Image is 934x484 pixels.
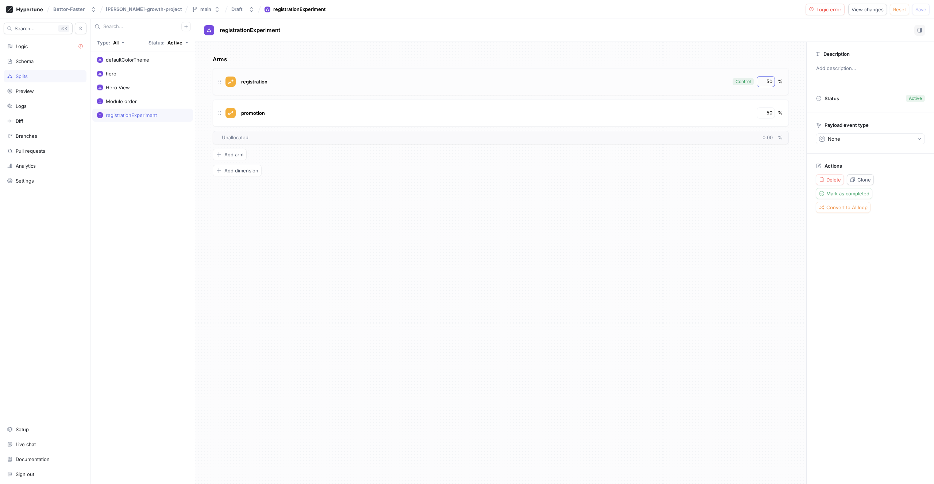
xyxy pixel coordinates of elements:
[16,118,23,124] div: Diff
[16,148,45,154] div: Pull requests
[16,178,34,184] div: Settings
[912,4,930,15] button: Save
[213,165,262,176] button: Add dimension
[825,122,869,128] p: Payload event type
[823,51,850,57] p: Description
[826,191,869,196] span: Mark as completed
[16,133,37,139] div: Branches
[16,163,36,169] div: Analytics
[848,4,887,15] button: View changes
[852,7,884,12] span: View changes
[241,110,265,116] span: promotion
[16,58,34,64] div: Schema
[813,62,928,75] p: Add description...
[15,26,35,31] span: Search...
[778,134,783,140] span: %
[148,40,165,45] p: Status:
[816,202,871,213] button: Convert to AI loop
[103,23,181,30] input: Search...
[222,134,248,141] span: Unallocated
[806,4,845,15] button: Logic error
[4,453,86,465] a: Documentation
[778,78,783,85] div: %
[816,133,925,144] button: None
[224,168,258,173] span: Add dimension
[825,163,842,169] p: Actions
[736,78,751,85] div: Control
[16,43,28,49] div: Logic
[97,40,110,45] p: Type:
[16,471,34,477] div: Sign out
[16,73,28,79] div: Splits
[106,71,116,77] div: hero
[763,134,778,140] span: 0.00
[893,7,906,12] span: Reset
[224,152,243,157] span: Add arm
[828,136,840,142] div: None
[167,40,182,45] div: Active
[106,57,149,63] div: defaultColorTheme
[890,4,909,15] button: Reset
[826,205,868,210] span: Convert to AI loop
[106,85,130,90] div: Hero View
[16,103,27,109] div: Logs
[146,37,191,48] button: Status: Active
[16,456,50,462] div: Documentation
[220,27,280,33] span: registrationExperiment
[58,25,69,32] div: K
[53,6,85,12] div: Bettor-Faster
[4,23,73,34] button: Search...K
[273,6,326,13] div: registrationExperiment
[857,177,871,182] span: Clone
[50,3,99,15] button: Bettor-Faster
[106,112,157,118] div: registrationExperiment
[16,88,34,94] div: Preview
[816,188,872,199] button: Mark as completed
[241,79,267,85] span: registration
[213,149,247,160] button: Add arm
[847,174,874,185] button: Clone
[94,37,127,48] button: Type: All
[825,93,839,104] p: Status
[16,441,36,447] div: Live chat
[778,109,783,117] div: %
[113,40,119,45] div: All
[817,7,841,12] span: Logic error
[200,6,211,12] div: main
[189,3,223,15] button: main
[106,98,137,104] div: Module order
[231,6,243,12] div: Draft
[16,426,29,432] div: Setup
[213,55,789,64] p: Arms
[826,177,841,182] span: Delete
[228,3,257,15] button: Draft
[816,174,844,185] button: Delete
[915,7,926,12] span: Save
[909,95,922,102] div: Active
[106,7,182,12] span: [PERSON_NAME]-growth-project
